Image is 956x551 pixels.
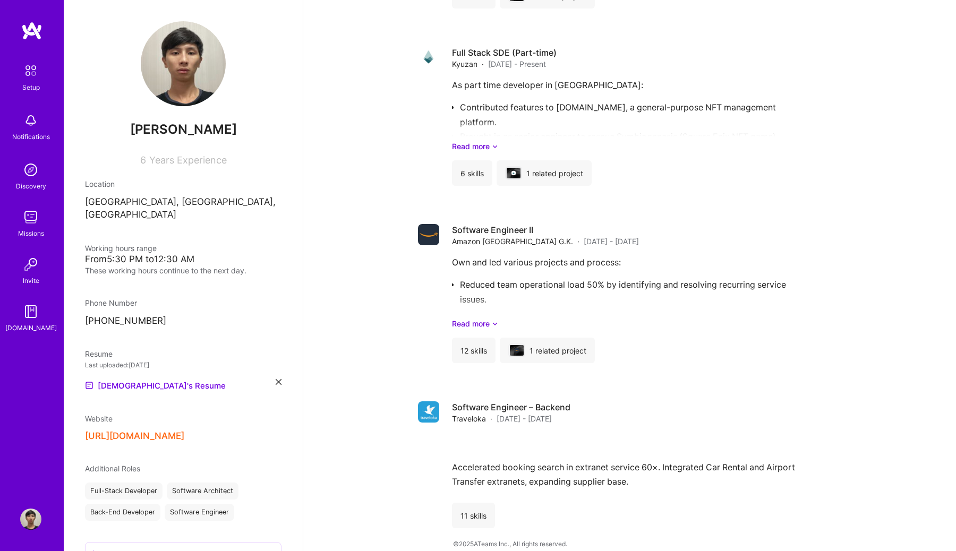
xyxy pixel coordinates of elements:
div: 1 related project [497,160,592,186]
img: User Avatar [141,21,226,106]
span: Traveloka [452,413,486,424]
div: Discovery [16,180,46,192]
span: Phone Number [85,298,137,307]
a: User Avatar [18,509,44,530]
a: Read more [452,141,842,152]
h4: Software Engineer – Backend [452,401,570,413]
div: Setup [22,82,40,93]
a: [DEMOGRAPHIC_DATA]'s Resume [85,379,226,392]
span: [DATE] - [DATE] [497,413,552,424]
span: Kyuzan [452,58,477,70]
img: Company logo [515,348,519,352]
span: [PERSON_NAME] [85,122,281,137]
img: bell [20,110,41,131]
img: discovery [20,159,41,180]
div: 1 related project [500,338,595,363]
i: icon Close [276,379,281,385]
div: Missions [18,228,44,239]
img: Resume [85,381,93,390]
span: [DATE] - Present [488,58,546,70]
div: These working hours continue to the next day. [85,265,281,276]
button: [URL][DOMAIN_NAME] [85,431,184,442]
h4: Software Engineer II [452,224,639,236]
h4: Full Stack SDE (Part-time) [452,47,557,58]
span: Amazon [GEOGRAPHIC_DATA] G.K. [452,236,573,247]
span: [DATE] - [DATE] [584,236,639,247]
span: Working hours range [85,244,157,253]
img: teamwork [20,206,41,228]
a: Read more [452,318,842,329]
div: Invite [23,275,39,286]
span: · [577,236,579,247]
span: Resume [85,349,113,358]
i: icon ArrowDownSecondaryDark [492,141,498,152]
img: Company logo [418,47,439,68]
div: Software Engineer [165,504,234,521]
img: guide book [20,301,41,322]
div: Last uploaded: [DATE] [85,359,281,371]
img: Company logo [418,224,439,245]
div: Back-End Developer [85,504,160,521]
p: [PHONE_NUMBER] [85,315,281,328]
p: [GEOGRAPHIC_DATA], [GEOGRAPHIC_DATA], [GEOGRAPHIC_DATA] [85,196,281,221]
span: · [482,58,484,70]
img: Company logo [418,401,439,423]
div: Notifications [12,131,50,142]
img: setup [20,59,42,82]
div: [DOMAIN_NAME] [5,322,57,333]
div: 11 skills [452,503,495,528]
img: Invite [20,254,41,275]
div: 6 skills [452,160,492,186]
span: 6 [140,154,146,166]
img: logo [21,21,42,40]
div: Location [85,178,281,190]
div: Full-Stack Developer [85,483,163,500]
img: Company logo [511,171,516,175]
i: icon ArrowDownSecondaryDark [492,318,498,329]
div: Software Architect [167,483,238,500]
img: User Avatar [20,509,41,530]
span: Website [85,414,113,423]
img: cover [510,345,524,356]
div: 12 skills [452,338,496,363]
span: Years Experience [149,154,227,166]
span: Additional Roles [85,464,140,473]
div: From 5:30 PM to 12:30 AM [85,254,281,265]
span: · [490,413,492,424]
img: cover [507,168,520,178]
